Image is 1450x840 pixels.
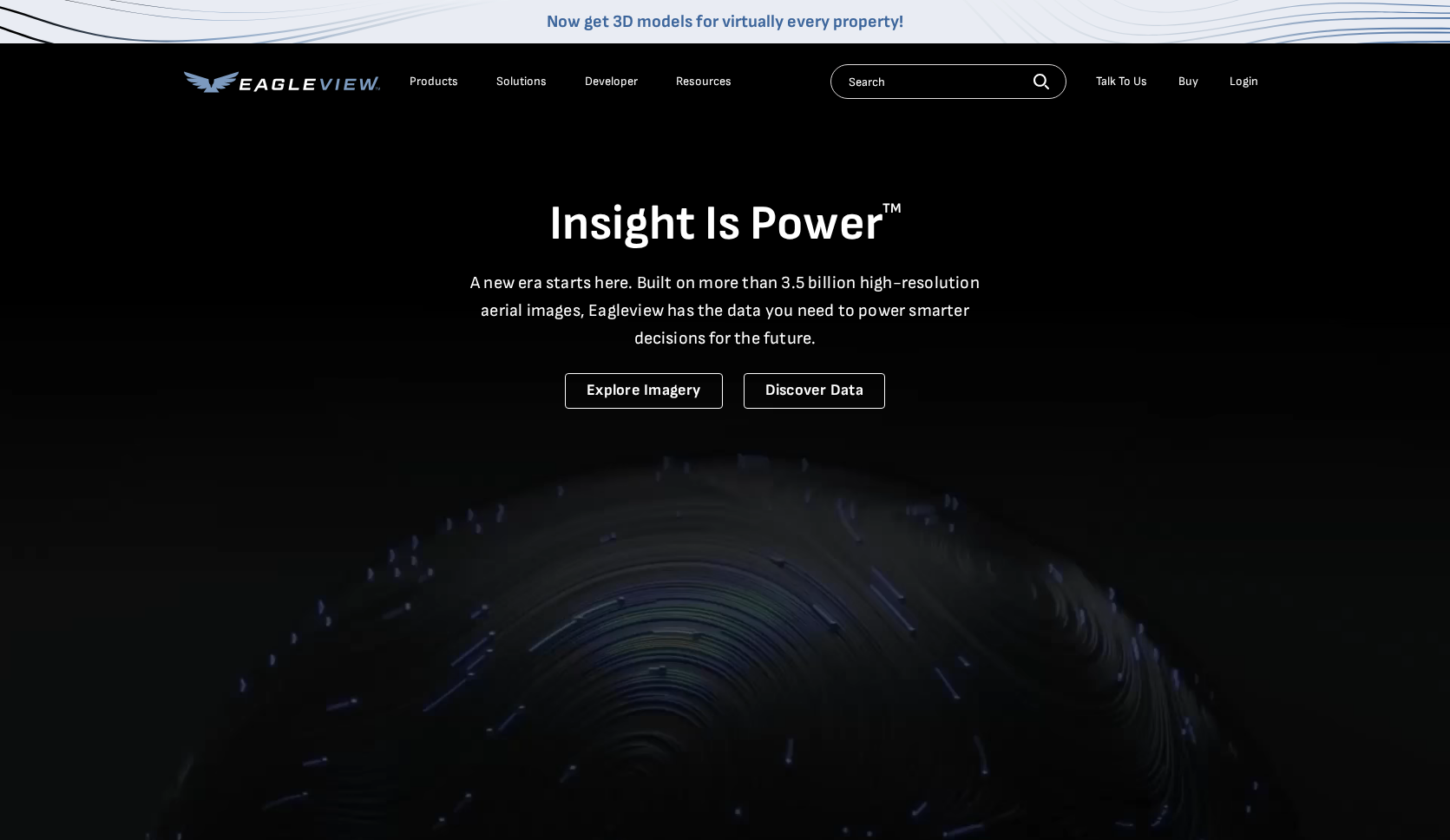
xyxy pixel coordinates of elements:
[184,194,1267,255] h1: Insight Is Power
[1096,74,1147,89] div: Talk To Us
[1178,74,1198,89] a: Buy
[1230,74,1258,89] div: Login
[496,74,547,89] div: Solutions
[547,11,903,32] a: Now get 3D models for virtually every property!
[744,373,885,409] a: Discover Data
[565,373,723,409] a: Explore Imagery
[585,74,638,89] a: Developer
[830,64,1066,99] input: Search
[410,74,458,89] div: Products
[460,269,991,352] p: A new era starts here. Built on more than 3.5 billion high-resolution aerial images, Eagleview ha...
[882,200,902,217] sup: TM
[676,74,732,89] div: Resources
